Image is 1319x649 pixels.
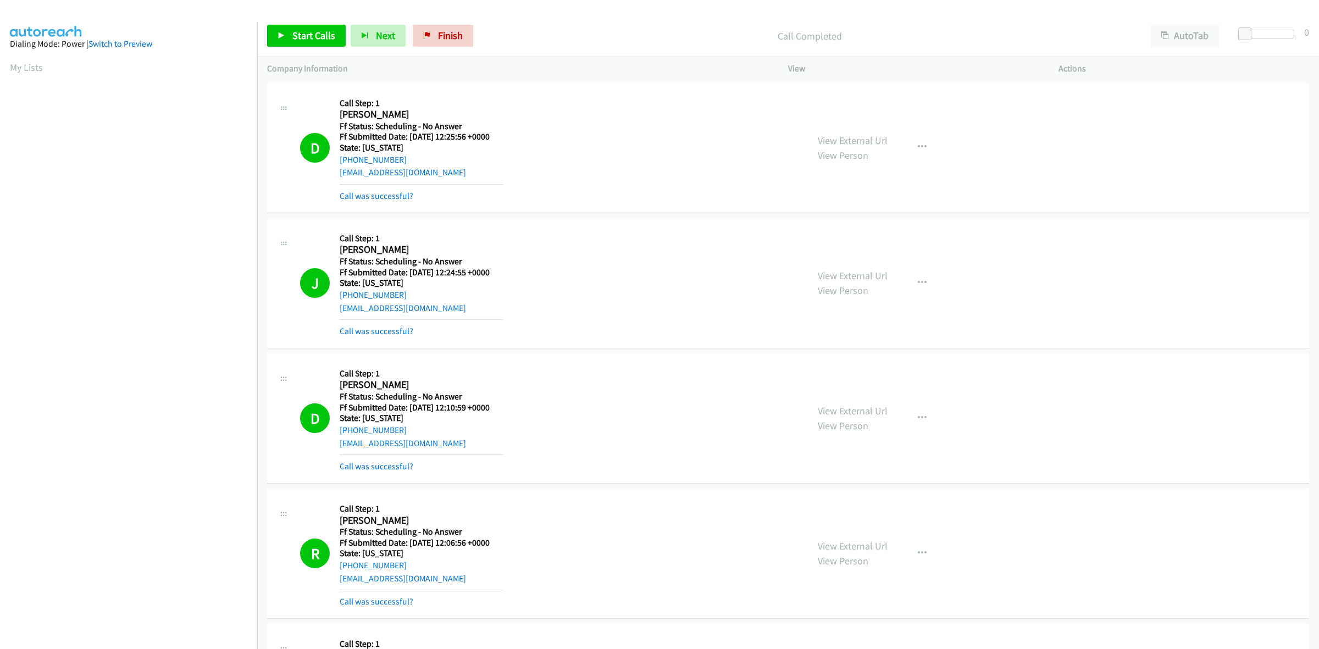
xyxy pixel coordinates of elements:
a: View External Url [818,404,888,417]
a: Call was successful? [340,596,413,607]
h5: Call Step: 1 [340,368,503,379]
p: Actions [1058,62,1309,75]
a: Switch to Preview [88,38,152,49]
p: Company Information [267,62,768,75]
a: [EMAIL_ADDRESS][DOMAIN_NAME] [340,303,466,313]
h1: D [300,403,330,433]
a: [PHONE_NUMBER] [340,425,407,435]
button: Next [351,25,406,47]
h1: J [300,268,330,298]
a: Start Calls [267,25,346,47]
a: View External Url [818,134,888,147]
h5: Ff Submitted Date: [DATE] 12:24:55 +0000 [340,267,503,278]
iframe: Dialpad [10,85,257,607]
h2: [PERSON_NAME] [340,243,503,256]
div: Delay between calls (in seconds) [1244,30,1294,38]
div: 0 [1304,25,1309,40]
h5: Call Step: 1 [340,503,503,514]
h5: State: [US_STATE] [340,278,503,289]
h1: D [300,133,330,163]
h5: Ff Submitted Date: [DATE] 12:25:56 +0000 [340,131,503,142]
p: View [788,62,1039,75]
p: Call Completed [488,29,1131,43]
a: [EMAIL_ADDRESS][DOMAIN_NAME] [340,438,466,448]
h5: Ff Status: Scheduling - No Answer [340,121,503,132]
h2: [PERSON_NAME] [340,379,503,391]
a: Call was successful? [340,191,413,201]
h1: R [300,539,330,568]
span: Finish [438,29,463,42]
h5: State: [US_STATE] [340,413,503,424]
h5: Ff Submitted Date: [DATE] 12:10:59 +0000 [340,402,503,413]
h5: Ff Status: Scheduling - No Answer [340,526,503,537]
a: [PHONE_NUMBER] [340,560,407,570]
div: Dialing Mode: Power | [10,37,247,51]
a: Finish [413,25,473,47]
a: View Person [818,419,868,432]
a: [EMAIL_ADDRESS][DOMAIN_NAME] [340,573,466,584]
h5: Call Step: 1 [340,233,503,244]
a: [PHONE_NUMBER] [340,290,407,300]
span: Next [376,29,395,42]
a: [PHONE_NUMBER] [340,154,407,165]
a: View External Url [818,269,888,282]
a: My Lists [10,61,43,74]
a: View External Url [818,540,888,552]
h5: State: [US_STATE] [340,142,503,153]
span: Start Calls [292,29,335,42]
h5: Call Step: 1 [340,98,503,109]
h2: [PERSON_NAME] [340,514,503,527]
h5: State: [US_STATE] [340,548,503,559]
a: Call was successful? [340,461,413,472]
a: [EMAIL_ADDRESS][DOMAIN_NAME] [340,167,466,177]
a: View Person [818,284,868,297]
a: Call was successful? [340,326,413,336]
h5: Ff Status: Scheduling - No Answer [340,391,503,402]
h5: Ff Status: Scheduling - No Answer [340,256,503,267]
a: View Person [818,554,868,567]
button: AutoTab [1151,25,1219,47]
h5: Ff Submitted Date: [DATE] 12:06:56 +0000 [340,537,503,548]
a: View Person [818,149,868,162]
iframe: Resource Center [1287,281,1319,368]
h2: [PERSON_NAME] [340,108,503,121]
